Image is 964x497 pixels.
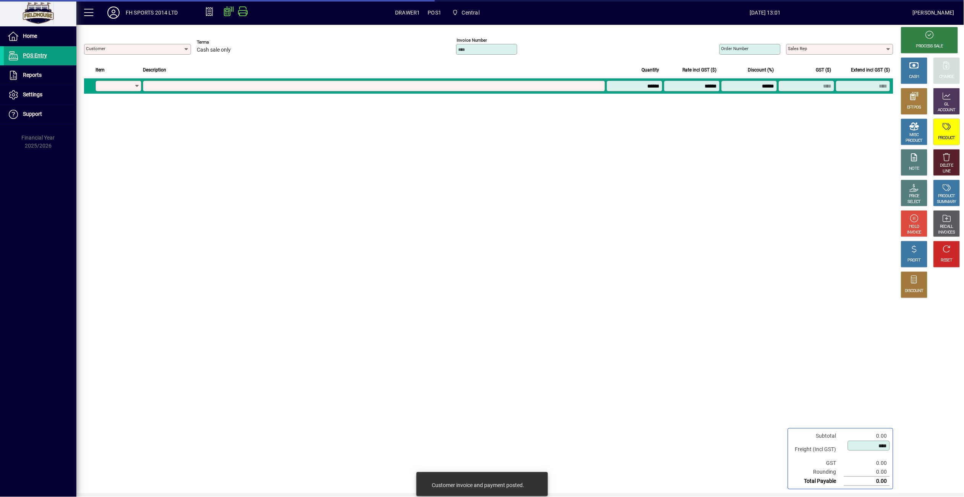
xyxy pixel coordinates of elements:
[909,166,919,172] div: NOTE
[4,27,76,46] a: Home
[938,107,956,113] div: ACCOUNT
[683,66,717,74] span: Rate incl GST ($)
[913,6,954,19] div: [PERSON_NAME]
[4,105,76,124] a: Support
[457,37,487,43] mat-label: Invoice number
[910,132,919,138] div: MISC
[4,66,76,85] a: Reports
[945,102,949,107] div: GL
[721,46,749,51] mat-label: Order number
[907,230,921,236] div: INVOICE
[86,46,105,51] mat-label: Customer
[908,199,921,205] div: SELECT
[395,6,420,19] span: DRAWER1
[940,74,954,80] div: CHARGE
[432,481,525,489] div: Customer invoice and payment posted.
[96,66,105,74] span: Item
[788,46,807,51] mat-label: Sales rep
[197,40,243,45] span: Terms
[844,459,890,468] td: 0.00
[908,258,921,263] div: PROFIT
[816,66,831,74] span: GST ($)
[938,135,955,141] div: PRODUCT
[940,224,954,230] div: RECALL
[791,459,844,468] td: GST
[905,288,923,294] div: DISCOUNT
[23,111,42,117] span: Support
[844,468,890,477] td: 0.00
[940,163,953,169] div: DELETE
[791,468,844,477] td: Rounding
[943,169,951,174] div: LINE
[916,44,943,49] div: PROCESS SALE
[618,6,913,19] span: [DATE] 13:01
[941,258,953,263] div: RESET
[844,432,890,440] td: 0.00
[844,477,890,486] td: 0.00
[909,74,919,80] div: CASH
[909,193,920,199] div: PRICE
[909,224,919,230] div: HOLD
[462,6,480,19] span: Central
[791,440,844,459] td: Freight (Incl GST)
[938,193,955,199] div: PRODUCT
[101,6,126,19] button: Profile
[907,105,922,110] div: EFTPOS
[906,138,923,144] div: PRODUCT
[791,477,844,486] td: Total Payable
[851,66,890,74] span: Extend incl GST ($)
[4,85,76,104] a: Settings
[197,47,231,53] span: Cash sale only
[449,6,483,19] span: Central
[23,72,42,78] span: Reports
[938,230,955,236] div: INVOICES
[23,91,42,97] span: Settings
[428,6,442,19] span: POS1
[23,52,47,58] span: POS Entry
[791,432,844,440] td: Subtotal
[126,6,178,19] div: FH SPORTS 2014 LTD
[642,66,659,74] span: Quantity
[23,33,37,39] span: Home
[937,199,956,205] div: SUMMARY
[143,66,166,74] span: Description
[748,66,774,74] span: Discount (%)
